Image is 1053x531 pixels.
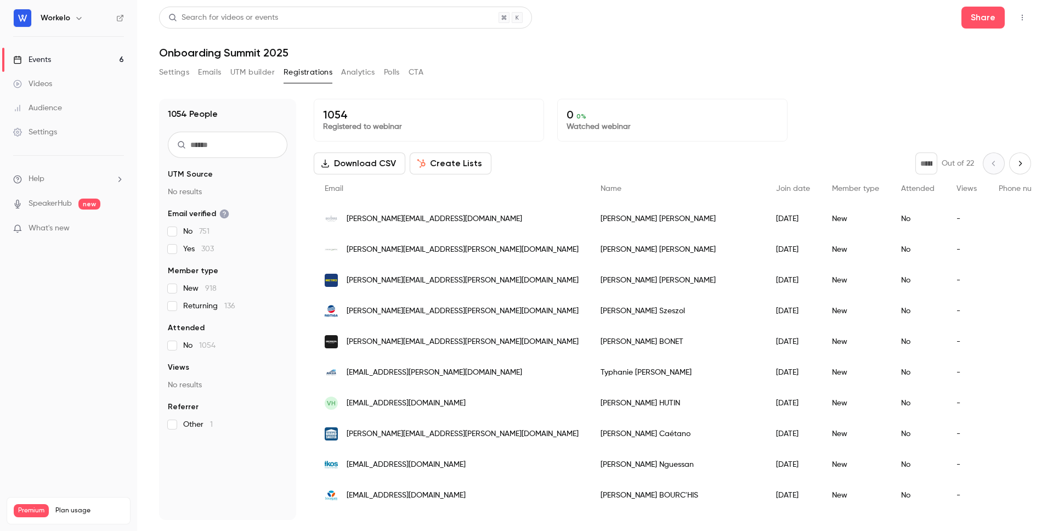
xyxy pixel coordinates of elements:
[942,158,974,169] p: Out of 22
[409,64,423,81] button: CTA
[14,9,31,27] img: Workelo
[183,419,213,430] span: Other
[325,212,338,225] img: odyssee-rh.fr
[210,421,213,428] span: 1
[832,185,879,193] span: Member type
[183,283,217,294] span: New
[961,7,1005,29] button: Share
[325,185,343,193] span: Email
[946,419,988,449] div: -
[956,185,977,193] span: Views
[765,265,821,296] div: [DATE]
[183,244,214,255] span: Yes
[168,265,218,276] span: Member type
[890,326,946,357] div: No
[821,326,890,357] div: New
[590,204,765,234] div: [PERSON_NAME] [PERSON_NAME]
[946,265,988,296] div: -
[821,357,890,388] div: New
[168,208,229,219] span: Email verified
[14,504,49,517] span: Premium
[347,428,579,440] span: [PERSON_NAME][EMAIL_ADDRESS][PERSON_NAME][DOMAIN_NAME]
[567,108,778,121] p: 0
[347,213,522,225] span: [PERSON_NAME][EMAIL_ADDRESS][DOMAIN_NAME]
[890,357,946,388] div: No
[29,198,72,210] a: SpeakerHub
[347,336,579,348] span: [PERSON_NAME][EMAIL_ADDRESS][PERSON_NAME][DOMAIN_NAME]
[325,243,338,256] img: mecachrome.com
[325,274,338,287] img: metro.fr
[78,199,100,210] span: new
[111,224,124,234] iframe: Noticeable Trigger
[890,480,946,511] div: No
[384,64,400,81] button: Polls
[890,449,946,480] div: No
[323,121,535,132] p: Registered to webinar
[199,342,216,349] span: 1054
[347,275,579,286] span: [PERSON_NAME][EMAIL_ADDRESS][PERSON_NAME][DOMAIN_NAME]
[765,388,821,419] div: [DATE]
[325,304,338,318] img: remea-group.com
[590,388,765,419] div: [PERSON_NAME] HUTIN
[567,121,778,132] p: Watched webinar
[347,398,466,409] span: [EMAIL_ADDRESS][DOMAIN_NAME]
[13,173,124,185] li: help-dropdown-opener
[590,480,765,511] div: [PERSON_NAME] BOURC'HIS
[183,301,235,312] span: Returning
[890,419,946,449] div: No
[590,449,765,480] div: [PERSON_NAME] Nguessan
[347,459,466,471] span: [EMAIL_ADDRESS][DOMAIN_NAME]
[901,185,935,193] span: Attended
[13,78,52,89] div: Videos
[946,388,988,419] div: -
[323,108,535,121] p: 1054
[765,234,821,265] div: [DATE]
[890,296,946,326] div: No
[13,54,51,65] div: Events
[890,234,946,265] div: No
[1009,152,1031,174] button: Next page
[765,204,821,234] div: [DATE]
[765,419,821,449] div: [DATE]
[314,152,405,174] button: Download CSV
[821,234,890,265] div: New
[601,185,621,193] span: Name
[590,357,765,388] div: Typhanie [PERSON_NAME]
[347,306,579,317] span: [PERSON_NAME][EMAIL_ADDRESS][PERSON_NAME][DOMAIN_NAME]
[890,265,946,296] div: No
[29,223,70,234] span: What's new
[168,323,205,334] span: Attended
[821,419,890,449] div: New
[347,244,579,256] span: [PERSON_NAME][EMAIL_ADDRESS][PERSON_NAME][DOMAIN_NAME]
[168,362,189,373] span: Views
[590,265,765,296] div: [PERSON_NAME] [PERSON_NAME]
[199,228,210,235] span: 751
[168,169,287,430] section: facet-groups
[159,46,1031,59] h1: Onboarding Summit 2025
[821,296,890,326] div: New
[13,127,57,138] div: Settings
[168,187,287,197] p: No results
[183,226,210,237] span: No
[946,480,988,511] div: -
[576,112,586,120] span: 0 %
[821,204,890,234] div: New
[590,419,765,449] div: [PERSON_NAME] Caétano
[946,234,988,265] div: -
[55,506,123,515] span: Plan usage
[410,152,491,174] button: Create Lists
[168,169,213,180] span: UTM Source
[821,480,890,511] div: New
[765,357,821,388] div: [DATE]
[999,185,1050,193] span: Phone number
[230,64,275,81] button: UTM builder
[347,490,466,501] span: [EMAIL_ADDRESS][DOMAIN_NAME]
[325,489,338,502] img: bouyguestelecom.fr
[946,449,988,480] div: -
[946,204,988,234] div: -
[890,204,946,234] div: No
[946,326,988,357] div: -
[327,398,336,408] span: VH
[168,402,199,413] span: Referrer
[765,326,821,357] div: [DATE]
